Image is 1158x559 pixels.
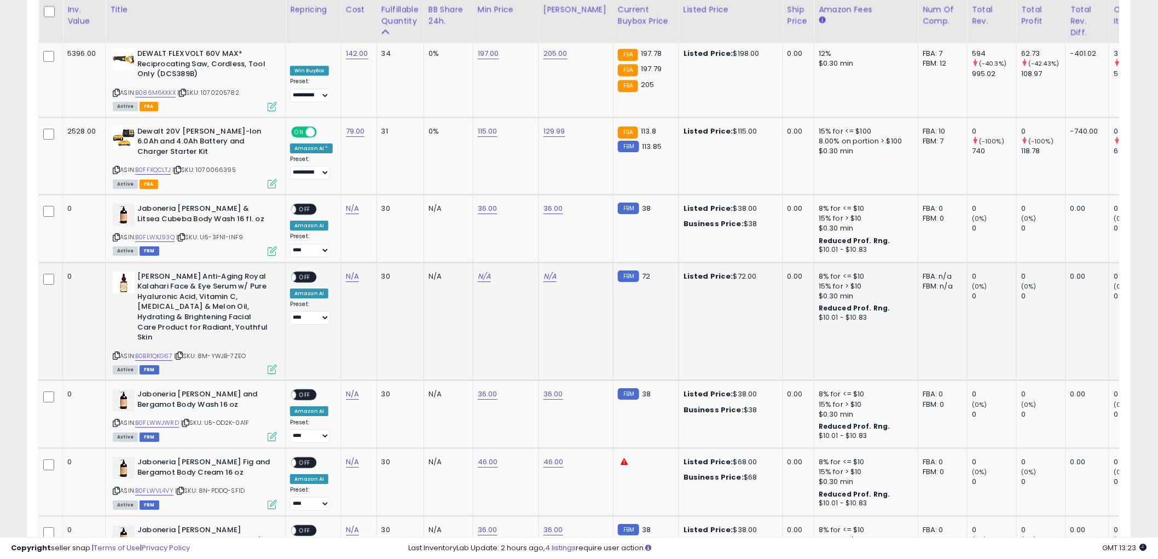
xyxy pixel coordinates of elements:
span: All listings currently available for purchase on Amazon [113,102,138,111]
div: 0 [1021,223,1066,233]
div: 740 [972,146,1016,156]
span: 197.78 [641,48,662,59]
div: 0 [1021,272,1066,281]
div: FBA: 10 [923,126,959,136]
div: $10.01 - $10.83 [819,245,910,255]
div: 0.00 [1070,457,1101,467]
div: $10.01 - $10.83 [819,499,910,508]
span: 72 [642,271,650,281]
a: N/A [478,271,491,282]
b: Listed Price: [684,126,733,136]
div: 0 [67,204,97,214]
div: Total Rev. Diff. [1070,4,1104,38]
div: 0 [1114,204,1158,214]
div: 0 [1114,223,1158,233]
div: 15% for > $10 [819,467,910,477]
small: (0%) [1114,214,1129,223]
b: Listed Price: [684,203,733,214]
span: FBM [140,246,159,256]
div: 15% for <= $100 [819,126,910,136]
div: 8% for <= $10 [819,525,910,535]
div: 0% [429,49,465,59]
div: 30 [381,457,415,467]
div: Amazon AI [290,474,328,484]
div: 0.00 [1070,389,1101,399]
small: FBM [618,388,639,400]
span: 38 [642,389,651,399]
div: $0.30 min [819,291,910,301]
div: ASIN: [113,126,277,187]
div: Listed Price [684,4,778,15]
small: FBA [618,49,638,61]
small: (0%) [1021,468,1037,476]
div: $38 [684,405,774,415]
div: 0 [1114,126,1158,136]
div: 0 [1114,457,1158,467]
div: 0.00 [788,49,806,59]
b: Business Price: [684,472,744,482]
span: All listings currently available for purchase on Amazon [113,246,138,256]
img: 41aHOVK+4hL._SL40_.jpg [113,204,135,226]
span: ON [292,127,306,136]
small: FBA [618,126,638,139]
div: 8% for <= $10 [819,389,910,399]
span: 113.8 [641,126,656,136]
a: 129.99 [543,126,565,137]
div: 0.00 [788,389,806,399]
div: 0 [972,126,1016,136]
div: 594 [972,49,1016,59]
div: 30 [381,204,415,214]
div: FBA: 0 [923,457,959,467]
div: $68 [684,472,774,482]
div: 0.00 [788,457,806,467]
div: FBA: n/a [923,272,959,281]
span: OFF [296,526,314,535]
div: Total Rev. [972,4,1012,27]
small: (-40.3%) [979,59,1006,68]
b: Reduced Prof. Rng. [819,422,890,431]
div: FBA: 0 [923,204,959,214]
div: ASIN: [113,272,277,373]
div: Ship Price [788,4,809,27]
div: Current Buybox Price [618,4,674,27]
div: 8% for <= $10 [819,272,910,281]
div: [PERSON_NAME] [543,4,609,15]
div: 0 [972,272,1016,281]
div: 0.00 [788,204,806,214]
span: 38 [642,525,651,535]
img: 313TygT-WZL._SL40_.jpg [113,525,135,547]
a: B0FLWXJ93Q [135,233,175,242]
div: 0 [1021,477,1066,487]
span: FBM [140,433,159,442]
span: OFF [315,127,333,136]
img: 31MXd0BrSeL._SL40_.jpg [113,272,135,293]
span: 197.79 [641,64,662,74]
div: ASIN: [113,389,277,440]
div: -401.02 [1070,49,1101,59]
span: All listings currently available for purchase on Amazon [113,365,138,374]
span: FBA [140,102,158,111]
div: FBA: 0 [923,525,959,535]
div: Preset: [290,486,333,511]
span: 205 [641,79,654,90]
div: 15% for > $10 [819,400,910,410]
div: FBM: 12 [923,59,959,68]
a: 36.00 [478,525,497,535]
small: FBA [618,64,638,76]
span: All listings currently available for purchase on Amazon [113,180,138,189]
div: 0 [67,525,97,535]
a: 46.00 [478,457,498,468]
div: 34 [381,49,415,59]
div: BB Share 24h. [429,4,468,27]
small: FBM [618,270,639,282]
div: 0 [972,389,1016,399]
div: FBM: 0 [923,467,959,477]
div: 5396.00 [67,49,97,59]
b: Reduced Prof. Rng. [819,236,890,245]
span: | SKU: U6-3FN1-INF9 [176,233,243,241]
div: 0.00 [788,525,806,535]
div: Total Profit [1021,4,1061,27]
div: Preset: [290,78,333,102]
div: N/A [429,389,465,399]
div: 0 [972,223,1016,233]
